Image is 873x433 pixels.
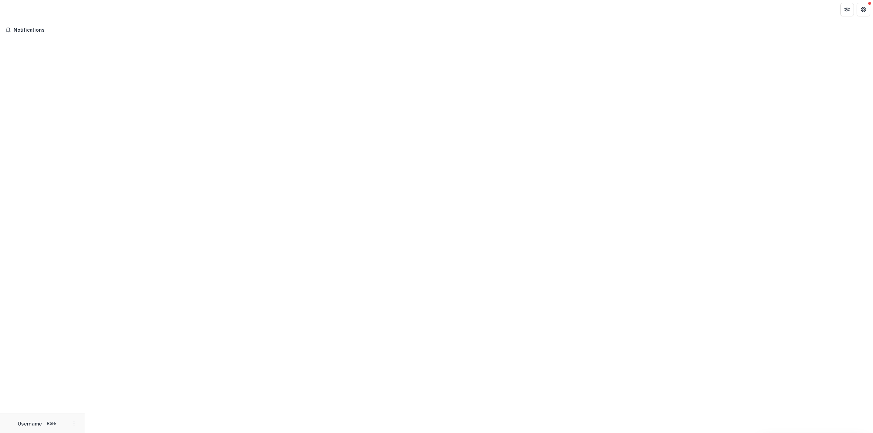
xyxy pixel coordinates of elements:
[14,27,79,33] span: Notifications
[857,3,870,16] button: Get Help
[840,3,854,16] button: Partners
[70,419,78,428] button: More
[3,25,82,35] button: Notifications
[45,420,58,427] p: Role
[18,420,42,427] p: Username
